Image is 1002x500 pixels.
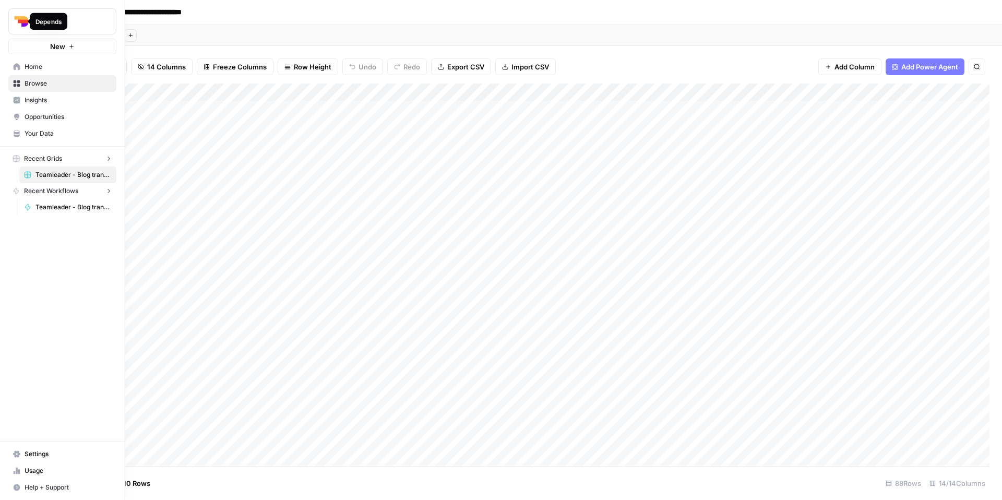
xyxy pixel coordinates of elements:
[8,151,116,166] button: Recent Grids
[8,8,116,34] button: Workspace: Depends
[511,62,549,72] span: Import CSV
[25,79,112,88] span: Browse
[8,183,116,199] button: Recent Workflows
[25,112,112,122] span: Opportunities
[834,62,875,72] span: Add Column
[818,58,881,75] button: Add Column
[25,449,112,459] span: Settings
[8,125,116,142] a: Your Data
[24,154,62,163] span: Recent Grids
[8,462,116,479] a: Usage
[278,58,338,75] button: Row Height
[147,62,186,72] span: 14 Columns
[35,203,112,212] span: Teamleader - Blog translator - V3
[359,62,376,72] span: Undo
[25,483,112,492] span: Help + Support
[24,186,78,196] span: Recent Workflows
[886,58,964,75] button: Add Power Agent
[881,475,925,492] div: 88 Rows
[925,475,989,492] div: 14/14 Columns
[403,62,420,72] span: Redo
[8,109,116,125] a: Opportunities
[342,58,383,75] button: Undo
[447,62,484,72] span: Export CSV
[901,62,958,72] span: Add Power Agent
[35,17,62,26] div: Depends
[495,58,556,75] button: Import CSV
[8,92,116,109] a: Insights
[8,446,116,462] a: Settings
[431,58,491,75] button: Export CSV
[8,58,116,75] a: Home
[213,62,267,72] span: Freeze Columns
[25,62,112,72] span: Home
[109,478,150,489] span: Add 10 Rows
[387,58,427,75] button: Redo
[25,96,112,105] span: Insights
[8,479,116,496] button: Help + Support
[131,58,193,75] button: 14 Columns
[294,62,331,72] span: Row Height
[197,58,273,75] button: Freeze Columns
[50,41,65,52] span: New
[35,170,112,180] span: Teamleader - Blog translator - V3 Grid
[8,39,116,54] button: New
[25,129,112,138] span: Your Data
[12,12,31,31] img: Depends Logo
[19,199,116,216] a: Teamleader - Blog translator - V3
[25,466,112,475] span: Usage
[8,75,116,92] a: Browse
[19,166,116,183] a: Teamleader - Blog translator - V3 Grid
